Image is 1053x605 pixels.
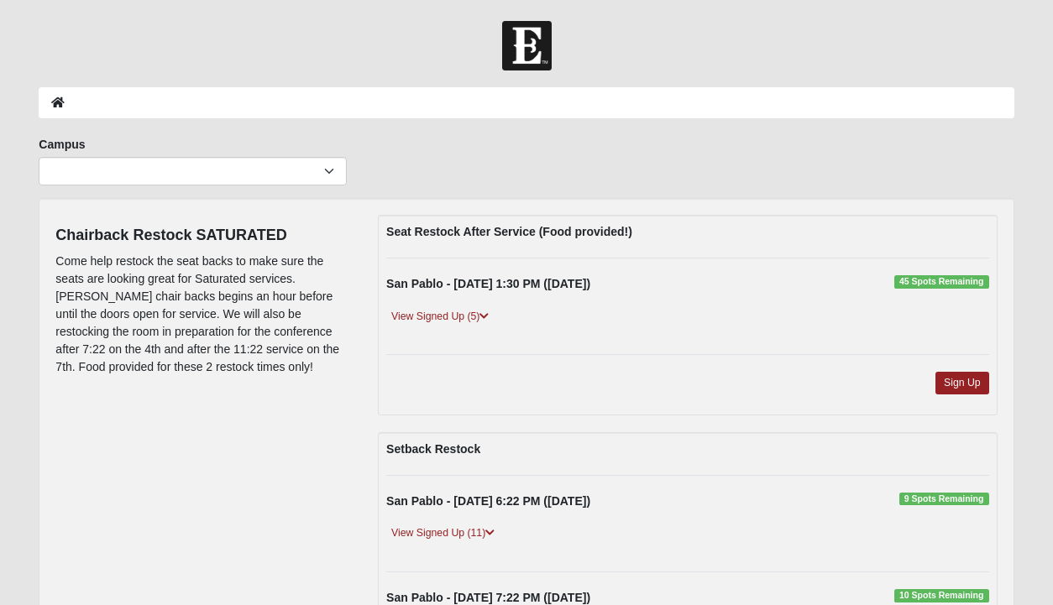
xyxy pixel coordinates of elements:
[899,493,989,506] span: 9 Spots Remaining
[386,591,590,604] strong: San Pablo - [DATE] 7:22 PM ([DATE])
[935,372,989,394] a: Sign Up
[386,308,494,326] a: View Signed Up (5)
[386,442,480,456] strong: Setback Restock
[386,494,590,508] strong: San Pablo - [DATE] 6:22 PM ([DATE])
[55,227,353,245] h4: Chairback Restock SATURATED
[39,136,85,153] label: Campus
[894,275,989,289] span: 45 Spots Remaining
[386,225,632,238] strong: Seat Restock After Service (Food provided!)
[386,524,500,542] a: View Signed Up (11)
[502,21,552,70] img: Church of Eleven22 Logo
[55,253,353,376] p: Come help restock the seat backs to make sure the seats are looking great for Saturated services....
[386,277,590,290] strong: San Pablo - [DATE] 1:30 PM ([DATE])
[894,589,989,602] span: 10 Spots Remaining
